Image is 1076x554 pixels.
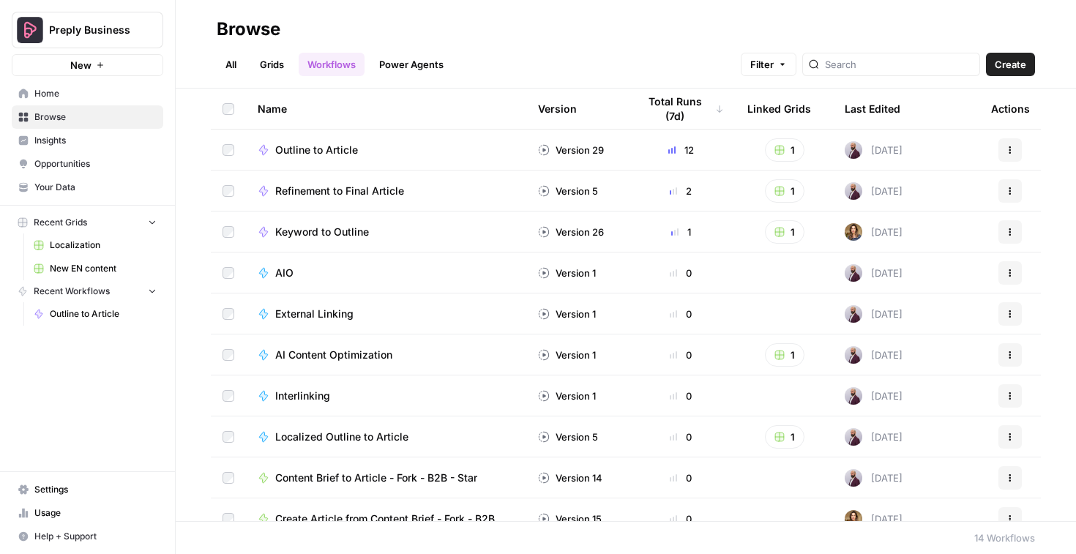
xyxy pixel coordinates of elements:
button: New [12,54,163,76]
span: Insights [34,134,157,147]
a: External Linking [258,307,515,321]
span: Browse [34,111,157,124]
a: Usage [12,501,163,525]
a: Browse [12,105,163,129]
button: 1 [765,220,804,244]
a: Interlinking [258,389,515,403]
button: Filter [741,53,796,76]
div: Version 1 [538,348,596,362]
div: Browse [217,18,280,41]
span: AI Content Optimization [275,348,392,362]
button: 1 [765,425,804,449]
div: 0 [638,512,724,526]
span: Refinement to Final Article [275,184,404,198]
span: Keyword to Outline [275,225,369,239]
div: Version 29 [538,143,604,157]
img: 61445erud2hss7yawz6txj1svo73 [845,469,862,487]
span: Localization [50,239,157,252]
a: Refinement to Final Article [258,184,515,198]
span: Create [995,57,1026,72]
span: Outline to Article [275,143,358,157]
span: Help + Support [34,530,157,543]
span: Your Data [34,181,157,194]
a: Insights [12,129,163,152]
div: Version 1 [538,307,596,321]
div: Version 1 [538,266,596,280]
img: 61445erud2hss7yawz6txj1svo73 [845,305,862,323]
button: Create [986,53,1035,76]
div: [DATE] [845,387,903,405]
div: [DATE] [845,182,903,200]
img: 61445erud2hss7yawz6txj1svo73 [845,182,862,200]
div: Linked Grids [747,89,811,129]
button: Recent Workflows [12,280,163,302]
div: 1 [638,225,724,239]
a: Your Data [12,176,163,199]
a: Power Agents [370,53,452,76]
span: Recent Grids [34,216,87,229]
a: Outline to Article [258,143,515,157]
a: Opportunities [12,152,163,176]
a: Workflows [299,53,365,76]
span: New EN content [50,262,157,275]
div: 12 [638,143,724,157]
div: 0 [638,430,724,444]
div: Version 26 [538,225,604,239]
div: Actions [991,89,1030,129]
div: 0 [638,471,724,485]
span: AIO [275,266,294,280]
div: 2 [638,184,724,198]
span: Create Article from Content Brief - Fork - B2B [275,512,495,526]
div: [DATE] [845,141,903,159]
span: Opportunities [34,157,157,171]
img: ezwwa2352ulo23wb7k9xg7b02c5f [845,510,862,528]
img: 61445erud2hss7yawz6txj1svo73 [845,141,862,159]
span: Localized Outline to Article [275,430,408,444]
div: [DATE] [845,510,903,528]
img: Preply Business Logo [17,17,43,43]
span: Usage [34,506,157,520]
div: [DATE] [845,305,903,323]
a: All [217,53,245,76]
a: Create Article from Content Brief - Fork - B2B [258,512,515,526]
div: [DATE] [845,223,903,241]
a: New EN content [27,257,163,280]
button: Help + Support [12,525,163,548]
img: 61445erud2hss7yawz6txj1svo73 [845,264,862,282]
div: Version 5 [538,184,598,198]
img: 61445erud2hss7yawz6txj1svo73 [845,387,862,405]
a: Keyword to Outline [258,225,515,239]
a: Content Brief to Article - Fork - B2B - Star [258,471,515,485]
a: Grids [251,53,293,76]
div: Version [538,89,577,129]
div: Total Runs (7d) [638,89,724,129]
div: 0 [638,266,724,280]
div: 0 [638,307,724,321]
a: Settings [12,478,163,501]
img: 61445erud2hss7yawz6txj1svo73 [845,428,862,446]
button: 1 [765,138,804,162]
a: Localized Outline to Article [258,430,515,444]
div: 0 [638,389,724,403]
span: Outline to Article [50,307,157,321]
button: Workspace: Preply Business [12,12,163,48]
img: 61445erud2hss7yawz6txj1svo73 [845,346,862,364]
div: Last Edited [845,89,900,129]
span: Recent Workflows [34,285,110,298]
a: Home [12,82,163,105]
a: Localization [27,233,163,257]
a: AIO [258,266,515,280]
div: Version 15 [538,512,602,526]
span: Interlinking [275,389,330,403]
button: 1 [765,179,804,203]
input: Search [825,57,974,72]
div: [DATE] [845,346,903,364]
span: Content Brief to Article - Fork - B2B - Star [275,471,477,485]
button: Recent Grids [12,212,163,233]
img: ezwwa2352ulo23wb7k9xg7b02c5f [845,223,862,241]
span: Preply Business [49,23,138,37]
div: Version 5 [538,430,598,444]
div: 0 [638,348,724,362]
span: External Linking [275,307,354,321]
a: AI Content Optimization [258,348,515,362]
